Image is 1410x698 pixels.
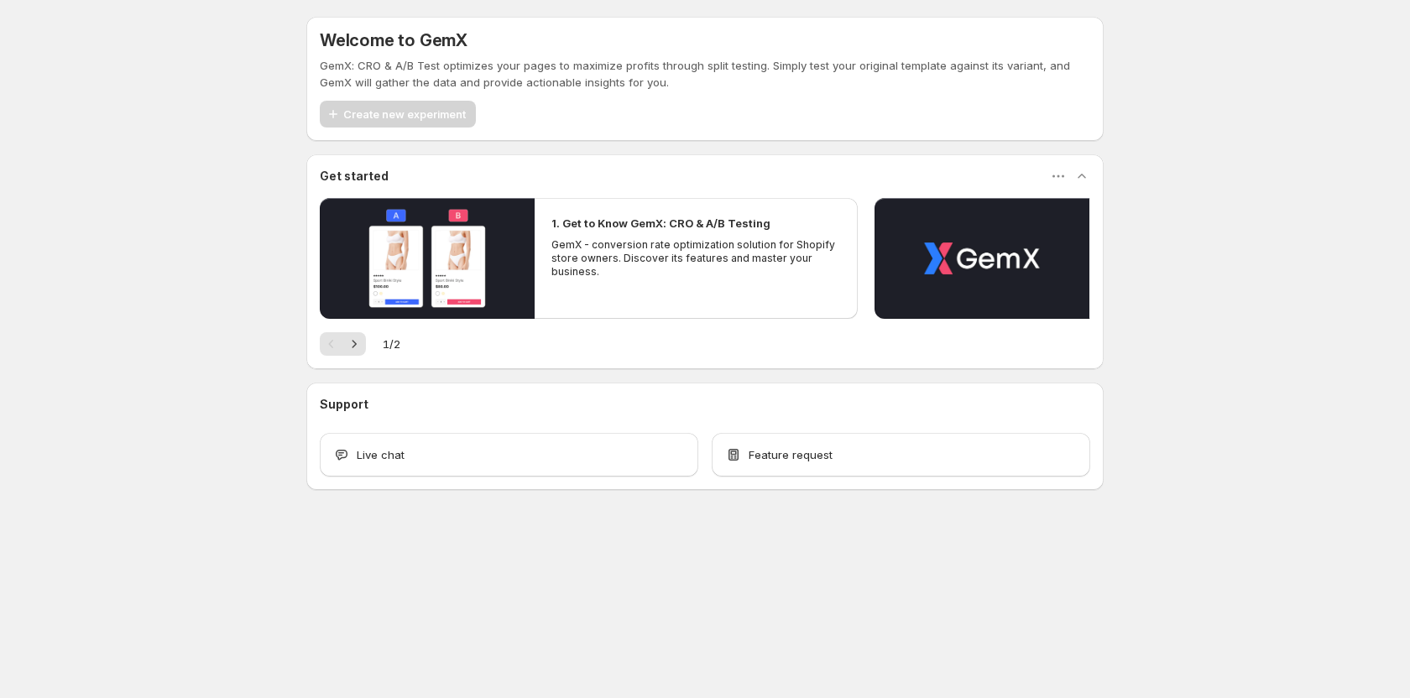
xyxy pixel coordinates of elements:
[357,446,405,463] span: Live chat
[320,396,368,413] h3: Support
[320,57,1090,91] p: GemX: CRO & A/B Test optimizes your pages to maximize profits through split testing. Simply test ...
[551,238,840,279] p: GemX - conversion rate optimization solution for Shopify store owners. Discover its features and ...
[749,446,833,463] span: Feature request
[320,168,389,185] h3: Get started
[383,336,400,352] span: 1 / 2
[551,215,770,232] h2: 1. Get to Know GemX: CRO & A/B Testing
[320,332,366,356] nav: Pagination
[875,198,1089,319] button: Play video
[342,332,366,356] button: Next
[320,198,535,319] button: Play video
[320,30,467,50] h5: Welcome to GemX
